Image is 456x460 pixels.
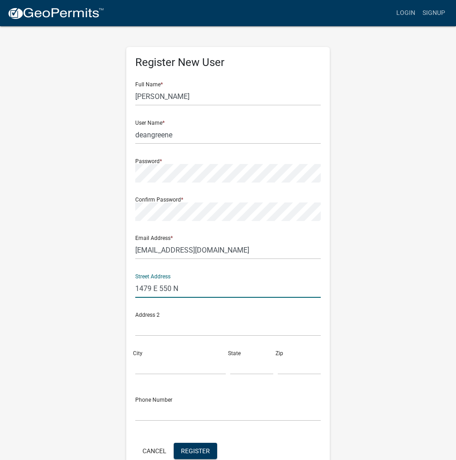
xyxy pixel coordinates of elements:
[135,56,321,69] h5: Register New User
[135,443,174,459] button: Cancel
[174,443,217,459] button: Register
[393,5,419,22] a: Login
[419,5,449,22] a: Signup
[181,447,210,454] span: Register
